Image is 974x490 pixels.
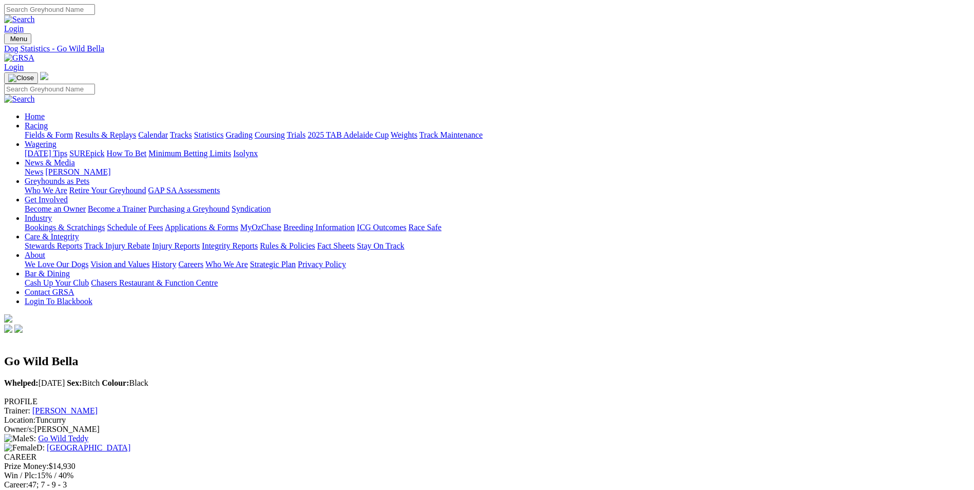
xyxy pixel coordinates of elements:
a: About [25,251,45,259]
a: Rules & Policies [260,241,315,250]
div: Tuncurry [4,416,970,425]
a: ICG Outcomes [357,223,406,232]
a: Become a Trainer [88,204,146,213]
img: logo-grsa-white.png [40,72,48,80]
a: Privacy Policy [298,260,346,269]
a: Wagering [25,140,56,148]
span: Location: [4,416,35,424]
a: Isolynx [233,149,258,158]
a: News & Media [25,158,75,167]
a: Who We Are [25,186,67,195]
a: Grading [226,130,253,139]
a: GAP SA Assessments [148,186,220,195]
a: Track Injury Rebate [84,241,150,250]
a: [GEOGRAPHIC_DATA] [47,443,130,452]
span: Owner/s: [4,425,34,434]
a: Injury Reports [152,241,200,250]
img: Female [4,443,36,453]
a: Weights [391,130,417,139]
a: Greyhounds as Pets [25,177,89,185]
a: Contact GRSA [25,288,74,296]
a: Login To Blackbook [25,297,92,306]
div: 15% / 40% [4,471,970,480]
img: facebook.svg [4,325,12,333]
a: Vision and Values [90,260,149,269]
div: [PERSON_NAME] [4,425,970,434]
a: 2025 TAB Adelaide Cup [308,130,389,139]
a: Calendar [138,130,168,139]
div: Racing [25,130,970,140]
a: Applications & Forms [165,223,238,232]
img: Close [8,74,34,82]
span: [DATE] [4,379,65,387]
a: How To Bet [107,149,147,158]
a: Strategic Plan [250,260,296,269]
div: Industry [25,223,970,232]
a: Purchasing a Greyhound [148,204,230,213]
a: Schedule of Fees [107,223,163,232]
a: Syndication [232,204,271,213]
a: Get Involved [25,195,68,204]
span: Black [102,379,148,387]
div: PROFILE [4,397,970,406]
a: Fact Sheets [317,241,355,250]
a: Fields & Form [25,130,73,139]
span: Prize Money: [4,462,49,470]
a: Industry [25,214,52,222]
a: Careers [178,260,203,269]
a: Breeding Information [283,223,355,232]
a: Home [25,112,45,121]
img: twitter.svg [14,325,23,333]
b: Colour: [102,379,129,387]
a: We Love Our Dogs [25,260,88,269]
a: Tracks [170,130,192,139]
a: Go Wild Teddy [38,434,88,443]
div: CAREER [4,453,970,462]
a: Integrity Reports [202,241,258,250]
button: Toggle navigation [4,72,38,84]
a: MyOzChase [240,223,281,232]
a: Racing [25,121,48,130]
a: History [151,260,176,269]
div: Get Involved [25,204,970,214]
div: Wagering [25,149,970,158]
input: Search [4,4,95,15]
a: Minimum Betting Limits [148,149,231,158]
a: [PERSON_NAME] [32,406,98,415]
a: Statistics [194,130,224,139]
div: Greyhounds as Pets [25,186,970,195]
a: Retire Your Greyhound [69,186,146,195]
a: Trials [287,130,305,139]
input: Search [4,84,95,95]
a: News [25,167,43,176]
span: S: [4,434,36,443]
img: Male [4,434,29,443]
a: Login [4,24,24,33]
div: $14,930 [4,462,970,471]
b: Sex: [67,379,82,387]
a: Results & Replays [75,130,136,139]
a: Care & Integrity [25,232,79,241]
a: Race Safe [408,223,441,232]
a: [PERSON_NAME] [45,167,110,176]
span: D: [4,443,45,452]
span: Trainer: [4,406,30,415]
a: Who We Are [205,260,248,269]
b: Whelped: [4,379,39,387]
div: 47; 7 - 9 - 3 [4,480,970,489]
a: Track Maintenance [419,130,483,139]
a: Become an Owner [25,204,86,213]
img: Search [4,95,35,104]
div: News & Media [25,167,970,177]
a: Coursing [255,130,285,139]
h2: Go Wild Bella [4,354,970,368]
img: logo-grsa-white.png [4,314,12,323]
a: [DATE] Tips [25,149,67,158]
a: Login [4,63,24,71]
div: Bar & Dining [25,278,970,288]
span: Menu [10,35,27,43]
div: About [25,260,970,269]
a: Dog Statistics - Go Wild Bella [4,44,970,53]
img: Search [4,15,35,24]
